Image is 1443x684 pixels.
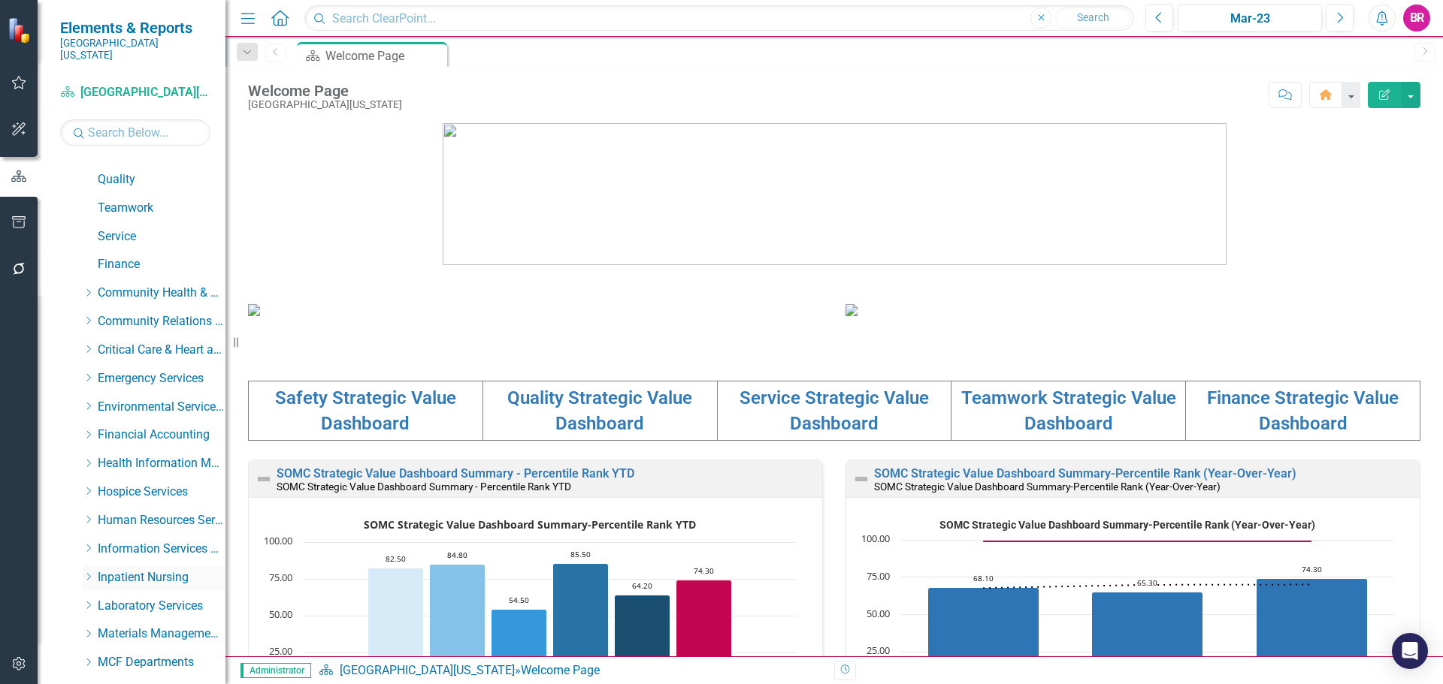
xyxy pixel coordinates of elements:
[570,549,591,559] text: 85.50
[1207,387,1399,434] a: Finance Strategic Value Dashboard
[98,541,225,558] a: Information Services Team
[269,607,292,621] text: 50.00
[852,470,870,488] img: Not Defined
[340,663,515,677] a: [GEOGRAPHIC_DATA][US_STATE]
[98,569,225,586] a: Inpatient Nursing
[60,84,210,101] a: [GEOGRAPHIC_DATA][US_STATE]
[364,517,696,532] text: SOMC Strategic Value Dashboard Summary-Percentile Rank YTD
[98,399,225,416] a: Environmental Services Team
[277,466,634,481] a: SOMC Strategic Value Dashboard Summary - Percentile Rank YTD
[98,426,225,444] a: Financial Accounting
[98,625,225,643] a: Materials Management Services
[8,17,34,43] img: ClearPoint Strategy
[861,532,890,545] text: 100.00
[98,256,225,273] a: Finance
[98,200,225,217] a: Teamwork
[319,662,823,679] div: »
[248,83,402,99] div: Welcome Page
[939,519,1315,531] text: SOMC Strategic Value Dashboard Summary-Percentile Rank (Year-Over-Year)
[240,663,311,678] span: Administrator
[255,470,273,488] img: Not Defined
[694,565,714,576] text: 74.30
[521,663,600,677] div: Welcome Page
[98,228,225,246] a: Service
[1392,633,1428,669] div: Open Intercom Messenger
[973,573,994,583] text: 68.10
[60,37,210,62] small: [GEOGRAPHIC_DATA][US_STATE]
[98,285,225,302] a: Community Health & Athletic Training
[98,171,225,188] a: Quality
[98,313,225,330] a: Community Relations Services
[1302,564,1322,574] text: 74.30
[60,19,210,37] span: Elements & Reports
[981,538,1314,544] g: Goal, series 2 of 3. Line with 3 data points.
[1137,577,1157,588] text: 65.30
[509,595,529,605] text: 54.50
[304,5,1134,32] input: Search ClearPoint...
[1055,8,1130,29] button: Search
[98,342,225,359] a: Critical Care & Heart and Vascular Services
[1178,5,1322,32] button: Mar-23
[386,553,406,564] text: 82.50
[740,387,929,434] a: Service Strategic Value Dashboard
[98,654,225,671] a: MCF Departments
[98,455,225,472] a: Health Information Management Services
[98,512,225,529] a: Human Resources Services
[632,580,652,591] text: 64.20
[98,598,225,615] a: Laboratory Services
[961,387,1176,434] a: Teamwork Strategic Value Dashboard
[867,643,890,657] text: 25.00
[867,607,890,620] text: 50.00
[447,550,467,560] text: 84.80
[275,387,456,434] a: Safety Strategic Value Dashboard
[443,123,1227,265] img: download%20somc%20logo%20v2.png
[264,534,292,547] text: 100.00
[60,119,210,146] input: Search Below...
[277,481,571,493] small: SOMC Strategic Value Dashboard Summary - Percentile Rank YTD
[325,47,443,65] div: Welcome Page
[98,370,225,387] a: Emergency Services
[1077,11,1109,23] span: Search
[98,484,225,501] a: Hospice Services
[269,571,292,584] text: 75.00
[248,99,402,110] div: [GEOGRAPHIC_DATA][US_STATE]
[1183,10,1317,28] div: Mar-23
[1403,5,1430,32] button: BR
[846,304,858,316] img: download%20somc%20strategic%20values%20v2.png
[874,481,1221,493] small: SOMC Strategic Value Dashboard Summary-Percentile Rank (Year-Over-Year)
[874,466,1296,481] a: SOMC Strategic Value Dashboard Summary-Percentile Rank (Year-Over-Year)
[507,387,692,434] a: Quality Strategic Value Dashboard
[269,644,292,658] text: 25.00
[248,304,260,316] img: download%20somc%20mission%20vision.png
[867,569,890,583] text: 75.00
